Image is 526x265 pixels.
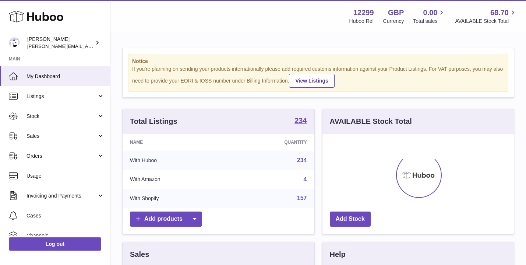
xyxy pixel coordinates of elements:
[388,8,404,18] strong: GBP
[330,116,412,126] h3: AVAILABLE Stock Total
[123,170,227,189] td: With Amazon
[413,18,446,25] span: Total sales
[294,117,307,126] a: 234
[9,237,101,251] a: Log out
[132,66,504,88] div: If you're planning on sending your products internationally please add required customs informati...
[123,134,227,151] th: Name
[289,74,334,88] a: View Listings
[27,212,105,219] span: Cases
[423,8,438,18] span: 0.00
[27,192,97,199] span: Invoicing and Payments
[130,212,202,227] a: Add products
[27,93,97,100] span: Listings
[27,43,148,49] span: [PERSON_NAME][EMAIL_ADDRESS][DOMAIN_NAME]
[123,189,227,208] td: With Shopify
[27,232,105,239] span: Channels
[9,37,20,48] img: anthony@happyfeetplaymats.co.uk
[27,73,105,80] span: My Dashboard
[297,157,307,163] a: 234
[123,151,227,170] td: With Huboo
[27,36,93,50] div: [PERSON_NAME]
[455,8,517,25] a: 68.70 AVAILABLE Stock Total
[349,18,374,25] div: Huboo Ref
[490,8,509,18] span: 68.70
[27,172,105,179] span: Usage
[413,8,446,25] a: 0.00 Total sales
[27,133,97,140] span: Sales
[27,153,97,160] span: Orders
[383,18,404,25] div: Currency
[294,117,307,124] strong: 234
[304,176,307,182] a: 4
[27,113,97,120] span: Stock
[227,134,314,151] th: Quantity
[353,8,374,18] strong: 12299
[455,18,517,25] span: AVAILABLE Stock Total
[132,58,504,65] strong: Notice
[130,116,177,126] h3: Total Listings
[330,250,346,259] h3: Help
[330,212,371,227] a: Add Stock
[297,195,307,201] a: 157
[130,250,149,259] h3: Sales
